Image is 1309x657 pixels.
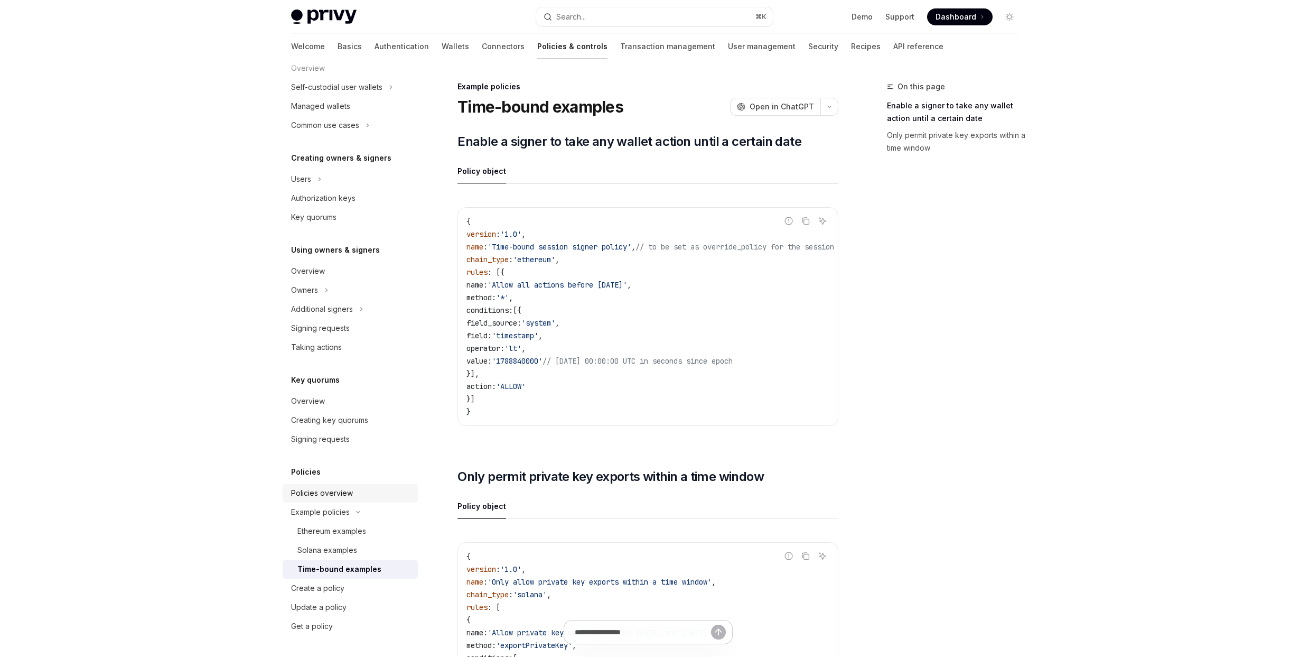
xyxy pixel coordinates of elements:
[283,579,418,598] a: Create a policy
[291,244,380,256] h5: Using owners & signers
[283,430,418,449] a: Signing requests
[488,577,712,587] span: 'Only allow private key exports within a time window'
[283,319,418,338] a: Signing requests
[466,318,521,328] span: field_source:
[575,621,711,644] input: Ask a question...
[291,284,318,297] div: Owners
[457,81,838,92] div: Example policies
[893,34,943,59] a: API reference
[816,214,829,228] button: Ask AI
[483,577,488,587] span: :
[631,242,635,252] span: ,
[466,344,504,353] span: operator:
[483,242,488,252] span: :
[488,267,504,277] span: : [{
[521,344,526,353] span: ,
[492,356,543,366] span: '1788840000'
[291,506,350,519] div: Example policies
[1001,8,1018,25] button: Toggle dark mode
[712,577,716,587] span: ,
[555,255,559,264] span: ,
[885,12,914,22] a: Support
[291,119,359,132] div: Common use cases
[466,280,488,290] span: name:
[283,208,418,227] a: Key quorums
[291,341,342,354] div: Taking actions
[291,620,333,633] div: Get a policy
[782,214,796,228] button: Report incorrect code
[466,267,488,277] span: rules
[500,229,521,239] span: '1.0'
[482,34,525,59] a: Connectors
[283,560,418,579] a: Time-bound examples
[513,255,555,264] span: 'ethereum'
[927,8,993,25] a: Dashboard
[496,565,500,574] span: :
[297,544,357,557] div: Solana examples
[466,577,483,587] span: name
[466,565,496,574] span: version
[556,11,586,23] div: Search...
[283,97,418,116] a: Managed wallets
[457,133,801,150] span: Enable a signer to take any wallet action until a certain date
[283,170,418,189] button: Toggle Users section
[711,625,726,640] button: Send message
[897,80,945,93] span: On this page
[466,229,496,239] span: version
[457,494,506,519] button: Policy object
[291,10,357,24] img: light logo
[283,116,418,135] button: Toggle Common use cases section
[537,34,607,59] a: Policies & controls
[808,34,838,59] a: Security
[283,484,418,503] a: Policies overview
[466,293,496,302] span: method:
[521,318,555,328] span: 'system'
[283,411,418,430] a: Creating key quorums
[488,242,631,252] span: 'Time-bound session signer policy'
[291,211,336,224] div: Key quorums
[509,293,513,302] span: ,
[492,331,538,340] span: 'timestamp'
[799,214,812,228] button: Copy the contents from the code block
[504,344,521,353] span: 'lt'
[536,7,773,26] button: Open search
[496,382,526,391] span: 'ALLOW'
[291,81,382,94] div: Self-custodial user wallets
[730,98,820,116] button: Open in ChatGPT
[283,78,418,97] button: Toggle Self-custodial user wallets section
[442,34,469,59] a: Wallets
[291,466,321,478] h5: Policies
[466,306,513,315] span: conditions:
[466,369,479,378] span: }],
[936,12,976,22] span: Dashboard
[521,565,526,574] span: ,
[291,395,325,408] div: Overview
[466,242,483,252] span: name
[466,552,471,561] span: {
[521,229,526,239] span: ,
[283,541,418,560] a: Solana examples
[291,100,350,113] div: Managed wallets
[728,34,796,59] a: User management
[283,281,418,300] button: Toggle Owners section
[457,159,506,183] button: Policy object
[297,563,381,576] div: Time-bound examples
[513,590,547,599] span: 'solana'
[543,356,733,366] span: // [DATE] 00:00:00 UTC in seconds since epoch
[799,549,812,563] button: Copy the contents from the code block
[291,414,368,427] div: Creating key quorums
[338,34,362,59] a: Basics
[297,525,366,538] div: Ethereum examples
[466,255,509,264] span: chain_type
[283,617,418,636] a: Get a policy
[538,331,543,340] span: ,
[291,303,353,316] div: Additional signers
[466,394,475,404] span: }]
[283,189,418,208] a: Authorization keys
[283,522,418,541] a: Ethereum examples
[283,262,418,281] a: Overview
[375,34,429,59] a: Authentication
[283,392,418,411] a: Overview
[816,549,829,563] button: Ask AI
[291,601,347,614] div: Update a policy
